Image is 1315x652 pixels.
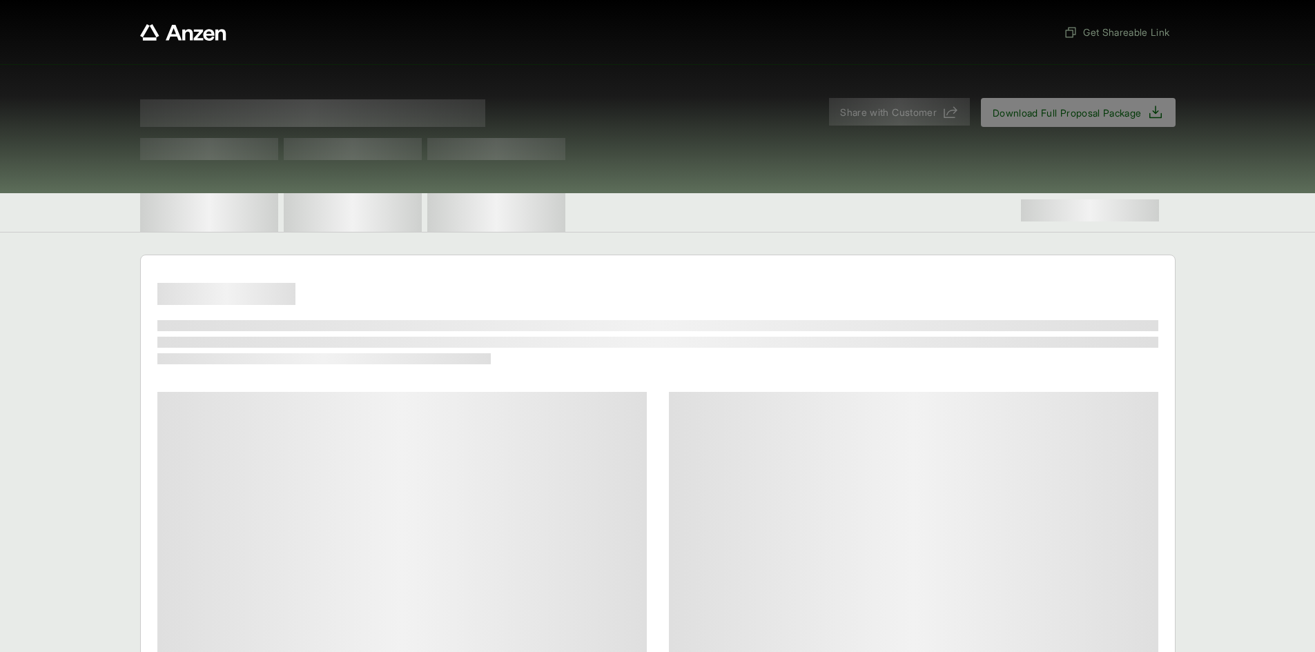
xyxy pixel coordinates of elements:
span: Get Shareable Link [1064,25,1169,39]
a: Anzen website [140,24,226,41]
span: Proposal for [140,99,485,127]
button: Get Shareable Link [1058,19,1175,45]
span: Test [140,138,278,160]
span: Test [284,138,422,160]
span: Share with Customer [840,105,937,119]
span: Test [427,138,565,160]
